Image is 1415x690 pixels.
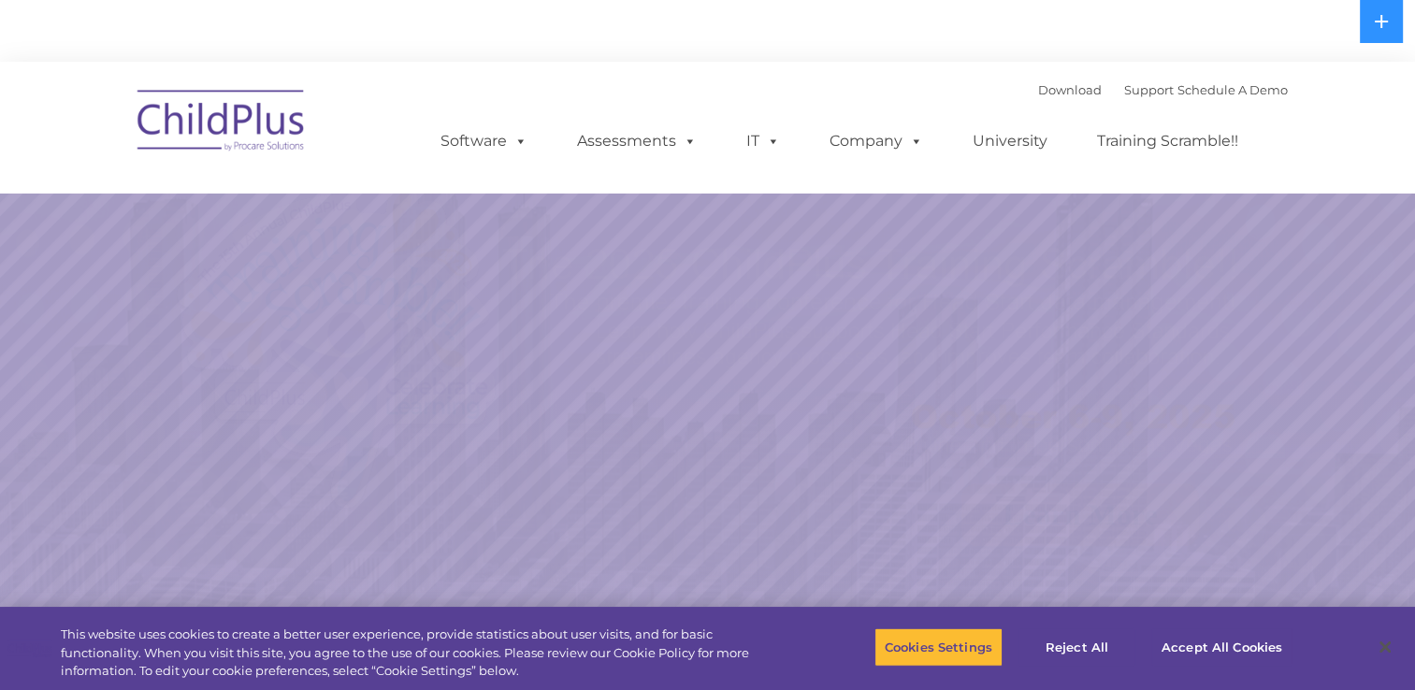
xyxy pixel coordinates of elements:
a: Learn More [961,483,1199,546]
button: Cookies Settings [874,627,1003,667]
button: Accept All Cookies [1151,627,1292,667]
span: Last name [260,123,317,137]
a: Download [1038,82,1102,97]
a: Software [422,122,546,160]
a: IT [728,122,799,160]
span: Phone number [260,200,339,214]
a: Training Scramble!! [1078,122,1257,160]
a: University [954,122,1066,160]
a: Schedule A Demo [1177,82,1288,97]
img: ChildPlus by Procare Solutions [128,77,315,170]
font: | [1038,82,1288,97]
a: Company [811,122,942,160]
button: Close [1364,626,1406,668]
button: Reject All [1018,627,1135,667]
a: Assessments [558,122,715,160]
a: Support [1124,82,1174,97]
div: This website uses cookies to create a better user experience, provide statistics about user visit... [61,625,778,681]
